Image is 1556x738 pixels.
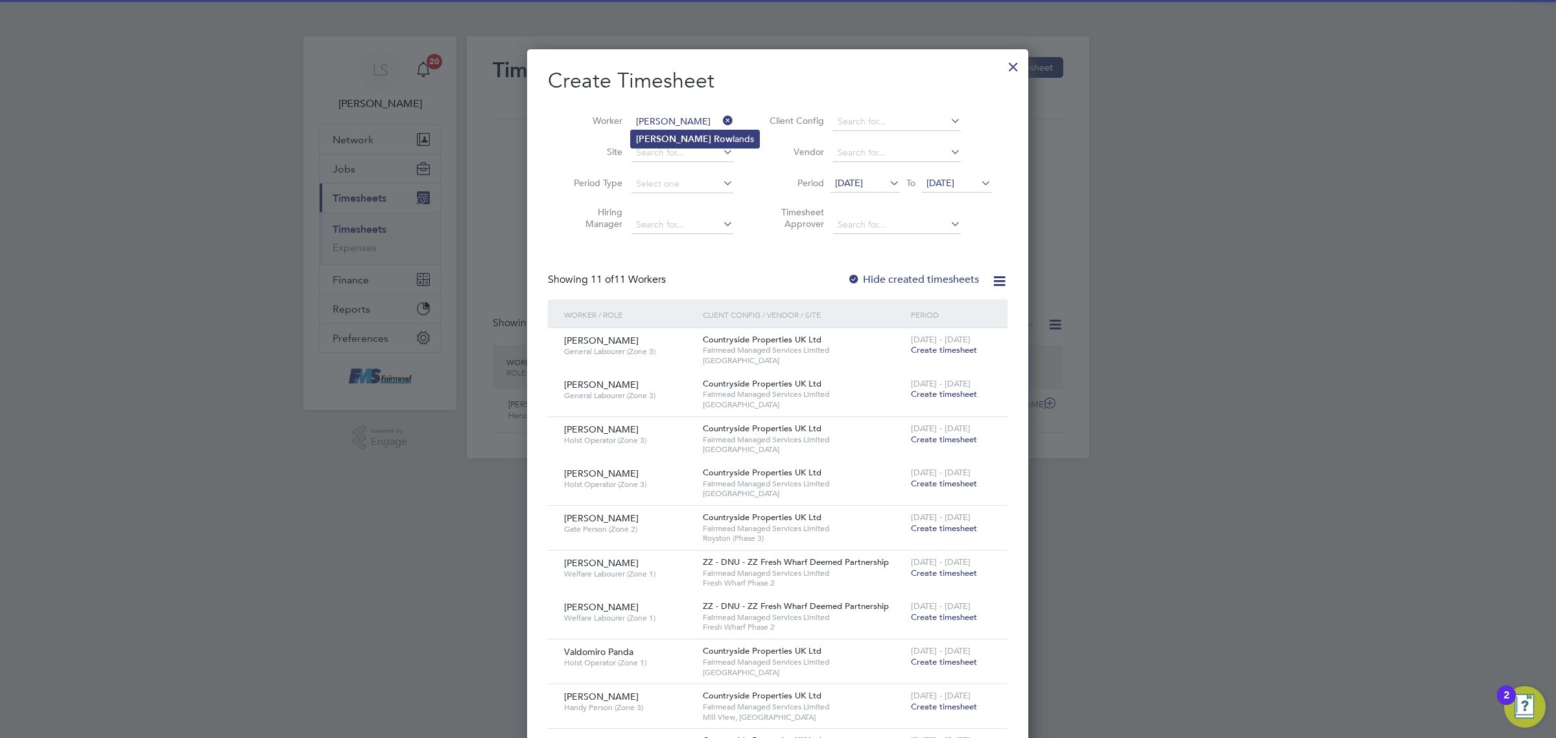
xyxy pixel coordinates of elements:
span: [DATE] - [DATE] [911,467,971,478]
input: Search for... [631,113,733,131]
span: Fairmead Managed Services Limited [703,612,904,623]
span: [GEOGRAPHIC_DATA] [703,444,904,455]
div: 2 [1503,695,1509,712]
span: Countryside Properties UK Ltd [703,378,821,389]
button: Open Resource Center, 2 new notifications [1504,686,1546,728]
label: Period Type [564,177,622,189]
span: Countryside Properties UK Ltd [703,690,821,701]
span: [PERSON_NAME] [564,691,639,702]
span: Countryside Properties UK Ltd [703,423,821,434]
h2: Create Timesheet [548,67,1008,95]
span: Fairmead Managed Services Limited [703,657,904,667]
label: Client Config [766,115,824,126]
span: Mill View, [GEOGRAPHIC_DATA] [703,712,904,722]
span: [GEOGRAPHIC_DATA] [703,488,904,499]
b: [PERSON_NAME] [636,134,711,145]
input: Search for... [833,216,961,234]
label: Timesheet Approver [766,206,824,230]
span: 11 Workers [591,273,666,286]
span: [GEOGRAPHIC_DATA] [703,355,904,366]
span: [DATE] - [DATE] [911,423,971,434]
span: Create timesheet [911,567,977,578]
span: Fresh Wharf Phase 2 [703,578,904,588]
span: Hoist Operator (Zone 1) [564,658,693,668]
label: Hide created timesheets [847,273,979,286]
input: Search for... [631,144,733,162]
label: Hiring Manager [564,206,622,230]
span: Fairmead Managed Services Limited [703,568,904,578]
b: Row [714,134,733,145]
span: To [902,174,919,191]
span: [DATE] - [DATE] [911,334,971,345]
span: Create timesheet [911,434,977,445]
span: Create timesheet [911,478,977,489]
span: General Labourer (Zone 3) [564,346,693,357]
span: Create timesheet [911,523,977,534]
li: lands [631,130,759,148]
label: Site [564,146,622,158]
span: Create timesheet [911,388,977,399]
span: Countryside Properties UK Ltd [703,645,821,656]
span: Create timesheet [911,701,977,712]
span: [DATE] - [DATE] [911,690,971,701]
span: Hoist Operator (Zone 3) [564,479,693,490]
span: Create timesheet [911,612,977,623]
span: Royston (Phase 3) [703,533,904,543]
span: Valdomiro Panda [564,646,633,658]
span: [DATE] [835,177,863,189]
label: Worker [564,115,622,126]
span: Countryside Properties UK Ltd [703,512,821,523]
div: Showing [548,273,668,287]
span: [DATE] - [DATE] [911,645,971,656]
span: Fairmead Managed Services Limited [703,523,904,534]
span: Welfare Labourer (Zone 1) [564,613,693,623]
span: Fairmead Managed Services Limited [703,702,904,712]
div: Client Config / Vendor / Site [700,300,908,329]
span: [GEOGRAPHIC_DATA] [703,667,904,678]
span: Fairmead Managed Services Limited [703,479,904,489]
span: [PERSON_NAME] [564,379,639,390]
span: [PERSON_NAME] [564,423,639,435]
span: Gate Person (Zone 2) [564,524,693,534]
span: General Labourer (Zone 3) [564,390,693,401]
span: [DATE] - [DATE] [911,512,971,523]
span: Handy Person (Zone 3) [564,702,693,713]
span: [DATE] - [DATE] [911,378,971,389]
span: [DATE] - [DATE] [911,556,971,567]
span: Fairmead Managed Services Limited [703,345,904,355]
input: Search for... [833,113,961,131]
div: Worker / Role [561,300,700,329]
span: [DATE] [926,177,954,189]
span: Fairmead Managed Services Limited [703,389,904,399]
span: Fresh Wharf Phase 2 [703,622,904,632]
span: Fairmead Managed Services Limited [703,434,904,445]
span: Hoist Operator (Zone 3) [564,435,693,446]
label: Vendor [766,146,824,158]
input: Select one [631,175,733,193]
span: Countryside Properties UK Ltd [703,467,821,478]
span: ZZ - DNU - ZZ Fresh Wharf Deemed Partnership [703,556,889,567]
span: Countryside Properties UK Ltd [703,334,821,345]
span: [PERSON_NAME] [564,512,639,524]
input: Search for... [833,144,961,162]
input: Search for... [631,216,733,234]
span: 11 of [591,273,614,286]
span: [PERSON_NAME] [564,468,639,479]
span: [GEOGRAPHIC_DATA] [703,399,904,410]
span: ZZ - DNU - ZZ Fresh Wharf Deemed Partnership [703,601,889,612]
span: Create timesheet [911,344,977,355]
label: Period [766,177,824,189]
span: [PERSON_NAME] [564,557,639,569]
span: [DATE] - [DATE] [911,601,971,612]
span: [PERSON_NAME] [564,601,639,613]
span: Welfare Labourer (Zone 1) [564,569,693,579]
span: Create timesheet [911,656,977,667]
span: [PERSON_NAME] [564,335,639,346]
div: Period [908,300,995,329]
